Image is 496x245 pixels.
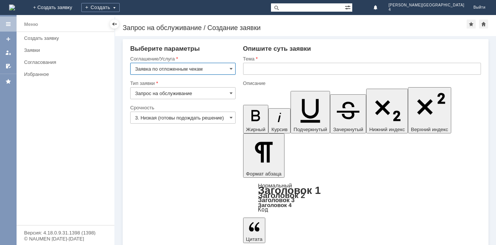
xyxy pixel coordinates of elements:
a: Мои согласования [2,60,14,72]
button: Верхний индекс [408,87,451,133]
div: Добавить в избранное [467,20,476,29]
div: Формат абзаца [243,183,481,212]
a: Создать заявку [21,32,113,44]
div: Согласования [24,59,110,65]
a: Заголовок 3 [258,197,295,203]
div: Скрыть меню [110,20,119,29]
div: Соглашение/Услуга [130,56,234,61]
span: 4 [389,8,464,12]
div: Запрос на обслуживание / Создание заявки [123,24,467,32]
span: Расширенный поиск [345,3,352,11]
button: Зачеркнутый [330,94,366,133]
div: Сделать домашней страницей [479,20,488,29]
button: Цитата [243,218,266,243]
span: Курсив [271,127,288,132]
button: Жирный [243,105,269,133]
a: Код [258,206,268,213]
button: Формат абзаца [243,133,285,178]
div: Заявки [24,47,110,53]
a: Перейти на домашнюю страницу [9,5,15,11]
span: Цитата [246,236,263,242]
button: Нижний индекс [366,89,408,133]
a: Мои заявки [2,47,14,59]
button: Подчеркнутый [291,91,330,133]
span: Жирный [246,127,266,132]
div: Версия: 4.18.0.9.31.1398 (1398) [24,230,107,235]
button: Курсив [268,108,291,133]
span: [PERSON_NAME][GEOGRAPHIC_DATA] [389,3,464,8]
span: Опишите суть заявки [243,45,311,52]
div: Меню [24,20,38,29]
a: Заголовок 2 [258,191,305,200]
div: Срочность [130,105,234,110]
div: Избранное [24,71,102,77]
span: Нижний индекс [369,127,405,132]
a: Заголовок 1 [258,185,321,196]
a: Заявки [21,44,113,56]
div: © NAUMEN [DATE]-[DATE] [24,236,107,241]
a: Согласования [21,56,113,68]
div: Создать заявку [24,35,110,41]
a: Заголовок 4 [258,202,292,208]
span: Подчеркнутый [294,127,327,132]
div: Тема [243,56,479,61]
div: Описание [243,81,479,86]
span: Формат абзаца [246,171,281,177]
a: Нормальный [258,182,292,189]
span: Выберите параметры [130,45,200,52]
div: Тип заявки [130,81,234,86]
img: logo [9,5,15,11]
span: Зачеркнутый [333,127,363,132]
div: Создать [81,3,120,12]
span: Верхний индекс [411,127,448,132]
a: Создать заявку [2,33,14,45]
